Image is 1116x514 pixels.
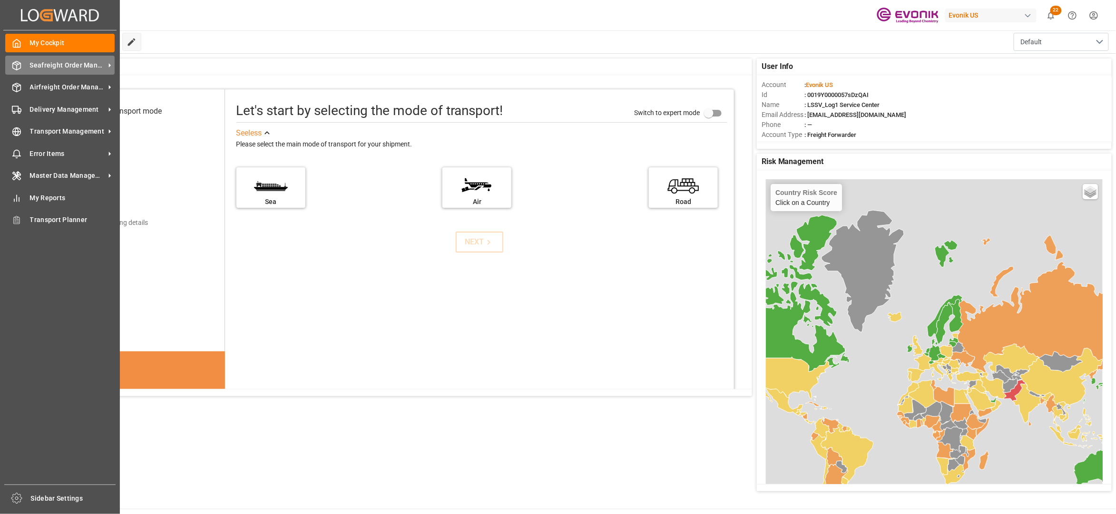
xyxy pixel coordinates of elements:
[241,197,301,207] div: Sea
[762,61,793,72] span: User Info
[1014,33,1109,51] button: open menu
[1083,184,1098,199] a: Layers
[236,127,262,139] div: See less
[5,211,115,229] a: Transport Planner
[30,215,115,225] span: Transport Planner
[447,197,507,207] div: Air
[88,218,148,228] div: Add shipping details
[804,131,856,138] span: : Freight Forwarder
[762,90,804,100] span: Id
[762,120,804,130] span: Phone
[5,188,115,207] a: My Reports
[30,193,115,203] span: My Reports
[804,121,812,128] span: : —
[30,82,105,92] span: Airfreight Order Management
[1040,5,1062,26] button: show 22 new notifications
[634,109,700,116] span: Switch to expert mode
[775,189,837,196] h4: Country Risk Score
[465,236,494,248] div: NEXT
[30,105,105,115] span: Delivery Management
[762,80,804,90] span: Account
[88,106,162,117] div: Select transport mode
[1050,6,1062,15] span: 22
[236,101,503,121] div: Let's start by selecting the mode of transport!
[804,101,880,108] span: : LSSV_Log1 Service Center
[30,38,115,48] span: My Cockpit
[804,91,869,98] span: : 0019Y0000057sDzQAI
[762,110,804,120] span: Email Address
[30,126,105,136] span: Transport Management
[762,100,804,110] span: Name
[55,385,225,405] div: DID YOU KNOW?
[1021,37,1042,47] span: Default
[30,60,105,70] span: Seafreight Order Management
[945,6,1040,24] button: Evonik US
[1062,5,1083,26] button: Help Center
[236,139,728,150] div: Please select the main mode of transport for your shipment.
[945,9,1037,22] div: Evonik US
[762,130,804,140] span: Account Type
[30,171,105,181] span: Master Data Management
[804,111,906,118] span: : [EMAIL_ADDRESS][DOMAIN_NAME]
[30,149,105,159] span: Error Items
[762,156,824,167] span: Risk Management
[5,34,115,52] a: My Cockpit
[804,81,833,88] span: :
[806,81,833,88] span: Evonik US
[775,189,837,206] div: Click on a Country
[456,232,503,252] button: NEXT
[877,7,939,24] img: Evonik-brand-mark-Deep-Purple-RGB.jpeg_1700498283.jpeg
[31,494,116,504] span: Sidebar Settings
[654,197,713,207] div: Road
